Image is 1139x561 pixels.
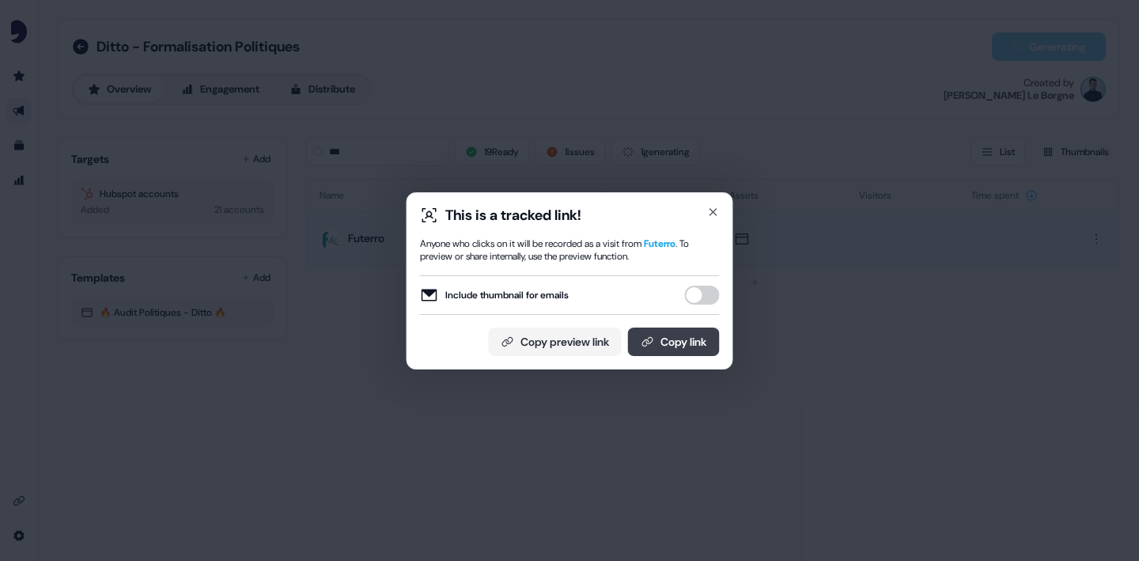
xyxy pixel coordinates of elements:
div: Anyone who clicks on it will be recorded as a visit from . To preview or share internally, use th... [420,237,720,263]
span: Futerro [644,237,675,250]
button: Copy preview link [489,328,622,356]
div: This is a tracked link! [445,206,581,225]
button: Copy link [628,328,720,356]
label: Include thumbnail for emails [420,286,569,305]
